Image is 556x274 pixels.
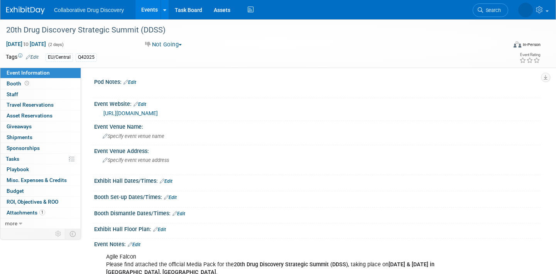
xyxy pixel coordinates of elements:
[134,102,146,107] a: Edit
[123,80,136,85] a: Edit
[522,42,541,48] div: In-Person
[128,242,140,247] a: Edit
[7,102,54,108] span: Travel Reservations
[172,211,185,216] a: Edit
[7,112,52,119] span: Asset Reservations
[0,218,81,229] a: more
[103,133,164,139] span: Specify event venue name
[461,40,541,52] div: Event Format
[234,261,348,268] b: 20th Drug Discovery Strategic Summit (DDSS)
[0,68,81,78] a: Event Information
[22,41,30,47] span: to
[94,175,541,185] div: Exhibit Hall Dates/Times:
[76,53,97,61] div: Q42025
[0,111,81,121] a: Asset Reservations
[483,7,501,13] span: Search
[6,53,39,62] td: Tags
[94,145,541,155] div: Event Venue Address:
[6,7,45,14] img: ExhibitDay
[7,177,67,183] span: Misc. Expenses & Credits
[0,175,81,186] a: Misc. Expenses & Credits
[26,54,39,60] a: Edit
[0,197,81,207] a: ROI, Objectives & ROO
[160,179,172,184] a: Edit
[518,3,533,17] img: Carly Hutner
[94,121,541,131] div: Event Venue Name:
[6,156,19,162] span: Tasks
[7,80,30,87] span: Booth
[5,220,17,226] span: more
[514,41,521,48] img: Format-Inperson.png
[7,134,32,140] span: Shipments
[3,23,495,37] div: 20th Drug Discovery Strategic Summit (DDSS)
[7,123,32,129] span: Giveaways
[0,164,81,175] a: Playbook
[94,98,541,108] div: Event Website:
[0,154,81,164] a: Tasks
[94,76,541,86] div: Pod Notes:
[54,7,124,13] span: Collaborative Drug Discovery
[94,238,541,248] div: Event Notes:
[103,110,158,116] a: [URL][DOMAIN_NAME]
[164,195,177,200] a: Edit
[0,89,81,100] a: Staff
[473,3,508,17] a: Search
[0,132,81,143] a: Shipments
[65,229,81,239] td: Toggle Event Tabs
[23,80,30,86] span: Booth not reserved yet
[52,229,65,239] td: Personalize Event Tab Strip
[0,208,81,218] a: Attachments1
[153,227,166,232] a: Edit
[7,188,24,194] span: Budget
[0,78,81,89] a: Booth
[142,41,185,49] button: Not Going
[7,209,45,216] span: Attachments
[0,143,81,153] a: Sponsorships
[7,166,29,172] span: Playbook
[7,70,50,76] span: Event Information
[39,209,45,215] span: 1
[94,191,541,201] div: Booth Set-up Dates/Times:
[103,157,169,163] span: Specify event venue address
[46,53,73,61] div: EU/Central
[47,42,64,47] span: (2 days)
[94,208,541,218] div: Booth Dismantle Dates/Times:
[0,186,81,196] a: Budget
[94,223,541,233] div: Exhibit Hall Floor Plan:
[7,199,58,205] span: ROI, Objectives & ROO
[7,91,18,97] span: Staff
[519,53,540,57] div: Event Rating
[0,121,81,132] a: Giveaways
[6,41,46,48] span: [DATE] [DATE]
[0,100,81,110] a: Travel Reservations
[7,145,40,151] span: Sponsorships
